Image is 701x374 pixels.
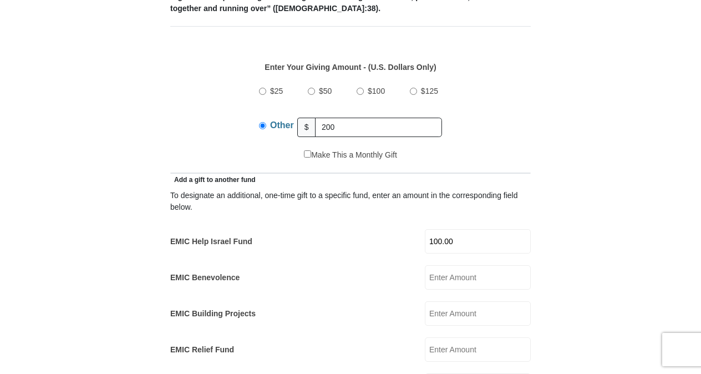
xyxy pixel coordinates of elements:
span: $125 [421,87,438,95]
span: Other [270,120,294,130]
label: EMIC Relief Fund [170,344,234,356]
span: $25 [270,87,283,95]
label: EMIC Help Israel Fund [170,236,252,247]
span: Add a gift to another fund [170,176,256,184]
input: Enter Amount [425,229,531,254]
label: EMIC Benevolence [170,272,240,284]
input: Enter Amount [425,337,531,362]
span: $100 [368,87,385,95]
input: Enter Amount [425,301,531,326]
label: Make This a Monthly Gift [304,149,397,161]
span: $50 [319,87,332,95]
input: Other Amount [315,118,442,137]
div: To designate an additional, one-time gift to a specific fund, enter an amount in the correspondin... [170,190,531,213]
input: Enter Amount [425,265,531,290]
label: EMIC Building Projects [170,308,256,320]
strong: Enter Your Giving Amount - (U.S. Dollars Only) [265,63,436,72]
span: $ [297,118,316,137]
input: Make This a Monthly Gift [304,150,311,158]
